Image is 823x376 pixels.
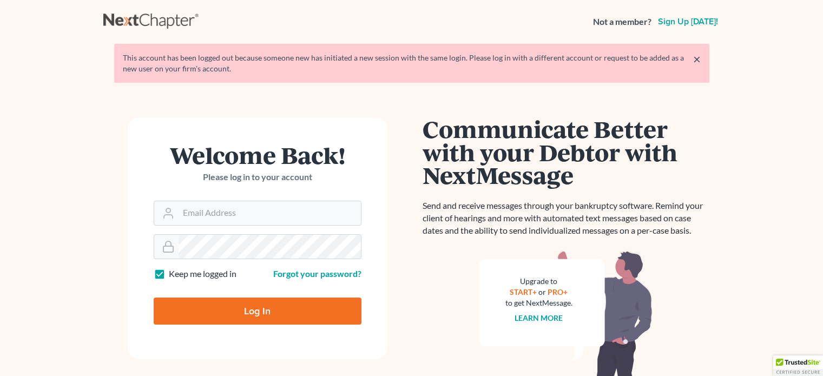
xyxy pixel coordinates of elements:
p: Send and receive messages through your bankruptcy software. Remind your client of hearings and mo... [423,200,709,237]
div: This account has been logged out because someone new has initiated a new session with the same lo... [123,52,701,74]
label: Keep me logged in [169,268,236,280]
p: Please log in to your account [154,171,361,183]
a: PRO+ [548,287,568,296]
div: Upgrade to [505,276,572,287]
strong: Not a member? [593,16,651,28]
h1: Welcome Back! [154,143,361,167]
div: to get NextMessage. [505,298,572,308]
h1: Communicate Better with your Debtor with NextMessage [423,117,709,187]
a: Learn more [515,313,563,322]
a: × [693,52,701,65]
input: Email Address [179,201,361,225]
a: Forgot your password? [273,268,361,279]
span: or [538,287,546,296]
a: Sign up [DATE]! [656,17,720,26]
a: START+ [510,287,537,296]
div: TrustedSite Certified [773,355,823,376]
input: Log In [154,298,361,325]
